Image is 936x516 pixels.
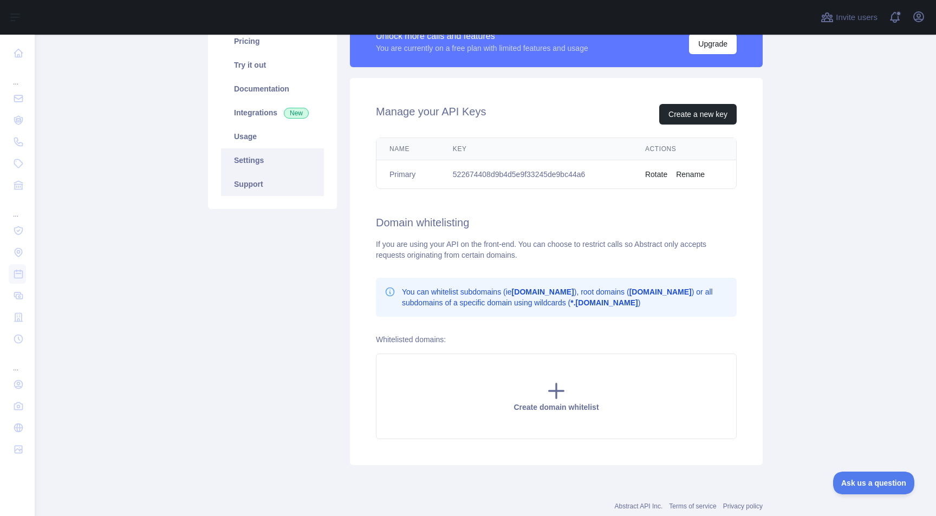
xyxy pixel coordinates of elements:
[632,138,736,160] th: Actions
[629,288,692,296] b: [DOMAIN_NAME]
[376,30,588,43] div: Unlock more calls and features
[669,502,716,510] a: Terms of service
[402,286,728,308] p: You can whitelist subdomains (ie ), root domains ( ) or all subdomains of a specific domain using...
[676,169,705,180] button: Rename
[513,403,599,412] span: Create domain whitelist
[818,9,880,26] button: Invite users
[659,104,737,125] button: Create a new key
[836,11,877,24] span: Invite users
[376,160,440,189] td: Primary
[9,197,26,219] div: ...
[440,160,632,189] td: 522674408d9b4d5e9f33245de9bc44a6
[645,169,667,180] button: Rotate
[221,29,324,53] a: Pricing
[9,351,26,373] div: ...
[221,101,324,125] a: Integrations New
[570,298,638,307] b: *.[DOMAIN_NAME]
[440,138,632,160] th: Key
[376,239,737,260] div: If you are using your API on the front-end. You can choose to restrict calls so Abstract only acc...
[221,148,324,172] a: Settings
[833,472,914,494] iframe: Toggle Customer Support
[376,104,486,125] h2: Manage your API Keys
[689,34,737,54] button: Upgrade
[376,138,440,160] th: Name
[376,215,737,230] h2: Domain whitelisting
[221,53,324,77] a: Try it out
[221,77,324,101] a: Documentation
[221,172,324,196] a: Support
[376,43,588,54] div: You are currently on a free plan with limited features and usage
[615,502,663,510] a: Abstract API Inc.
[512,288,574,296] b: [DOMAIN_NAME]
[376,335,446,344] label: Whitelisted domains:
[221,125,324,148] a: Usage
[723,502,763,510] a: Privacy policy
[284,108,309,119] span: New
[9,65,26,87] div: ...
